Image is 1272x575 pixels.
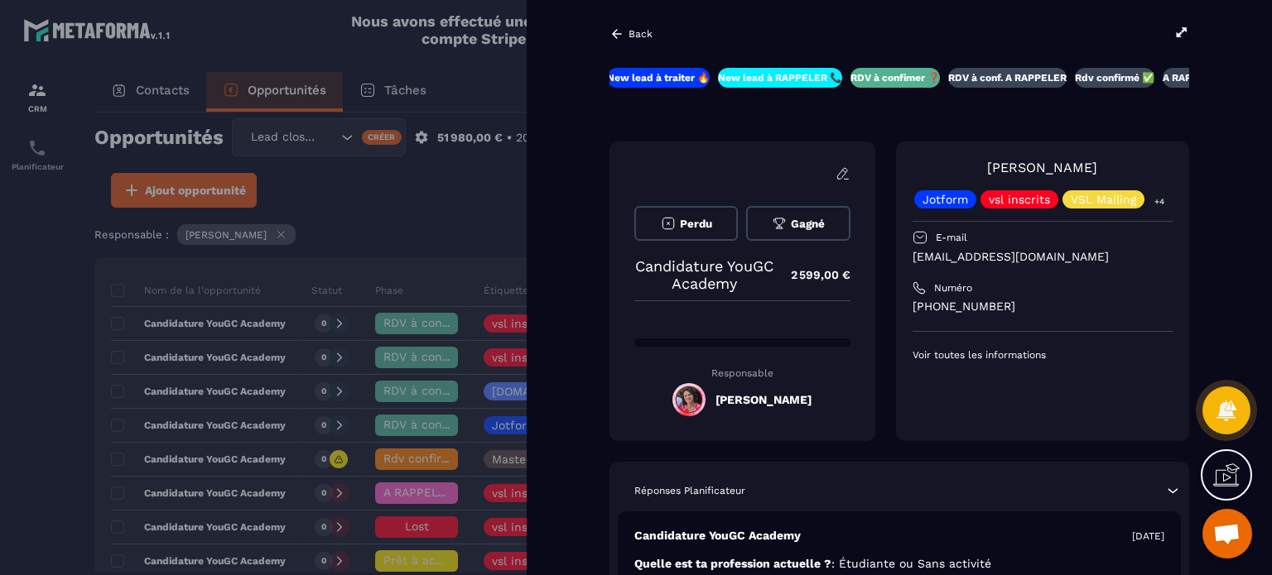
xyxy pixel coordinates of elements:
[913,348,1173,362] p: Voir toutes les informations
[715,393,812,406] h5: [PERSON_NAME]
[607,71,710,84] p: New lead à traiter 🔥
[948,71,1067,84] p: RDV à conf. A RAPPELER
[913,249,1173,265] p: [EMAIL_ADDRESS][DOMAIN_NAME]
[936,231,967,244] p: E-mail
[634,206,738,241] button: Perdu
[774,259,850,291] p: 2 599,00 €
[791,218,825,230] span: Gagné
[718,71,842,84] p: New lead à RAPPELER 📞
[831,557,991,570] span: : Étudiante ou Sans activité
[1149,193,1170,210] p: +4
[634,367,850,379] p: Responsable
[913,299,1173,314] p: [PHONE_NUMBER]
[680,218,712,230] span: Perdu
[634,556,1164,572] p: Quelle est ta profession actuelle ?
[1132,529,1164,543] p: [DATE]
[634,528,801,544] p: Candidature YouGC Academy
[634,484,745,497] p: Réponses Planificateur
[850,71,940,84] p: RDV à confimer ❓
[1202,509,1252,558] div: Ouvrir le chat
[1075,71,1154,84] p: Rdv confirmé ✅
[634,257,774,292] p: Candidature YouGC Academy
[934,281,972,295] p: Numéro
[746,206,850,241] button: Gagné
[989,194,1050,205] p: vsl inscrits
[987,160,1097,175] a: [PERSON_NAME]
[1071,194,1136,205] p: VSL Mailing
[923,194,968,205] p: Jotform
[629,28,653,40] p: Back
